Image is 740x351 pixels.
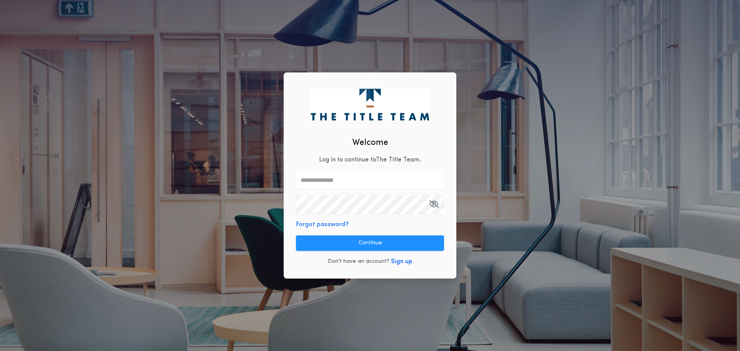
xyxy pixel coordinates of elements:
[319,155,421,165] p: Log in to continue to The Title Team .
[328,258,389,265] p: Don't have an account?
[296,235,444,251] button: Continue
[391,257,412,266] button: Sign up
[296,220,349,229] button: Forgot password?
[311,89,429,120] img: logo
[352,136,388,149] h2: Welcome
